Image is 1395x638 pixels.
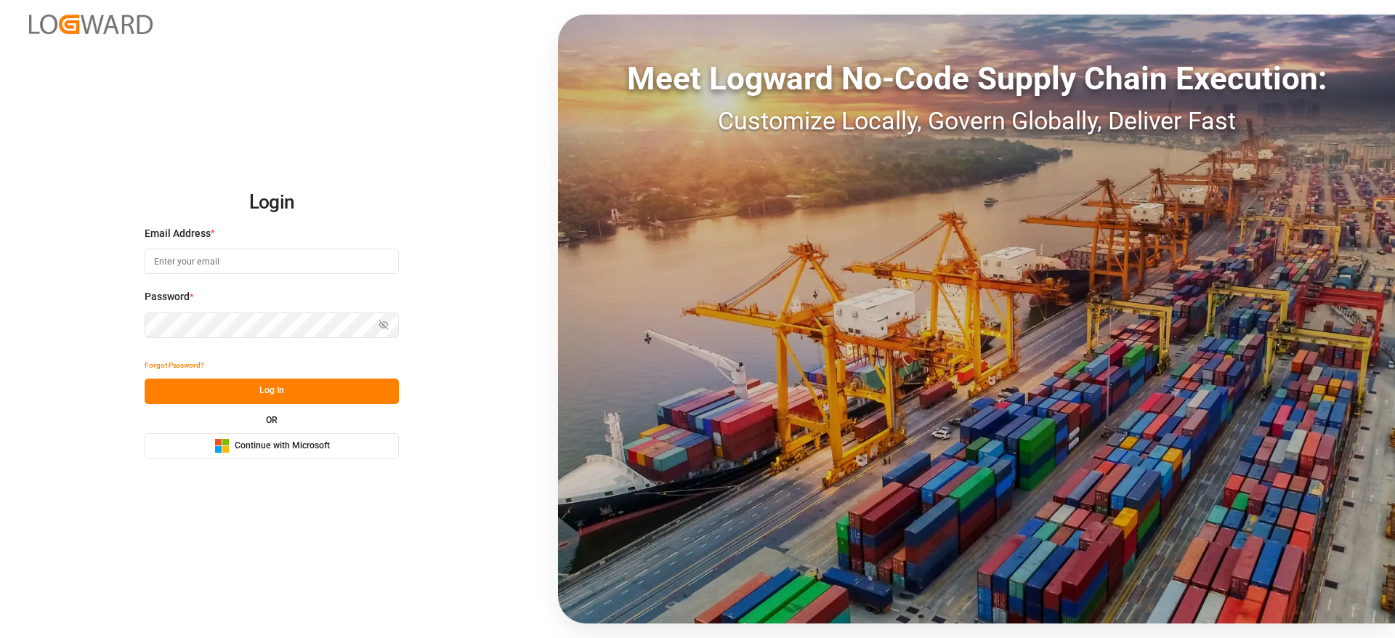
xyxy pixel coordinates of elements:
[145,249,399,274] input: Enter your email
[145,179,399,226] h2: Login
[145,379,399,404] button: Log In
[145,353,204,379] button: Forgot Password?
[235,440,330,453] span: Continue with Microsoft
[558,102,1395,140] div: Customize Locally, Govern Globally, Deliver Fast
[145,433,399,459] button: Continue with Microsoft
[29,15,153,34] img: Logward_new_orange.png
[558,54,1395,102] div: Meet Logward No-Code Supply Chain Execution:
[145,289,190,304] span: Password
[145,226,211,241] span: Email Address
[266,416,278,424] small: OR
